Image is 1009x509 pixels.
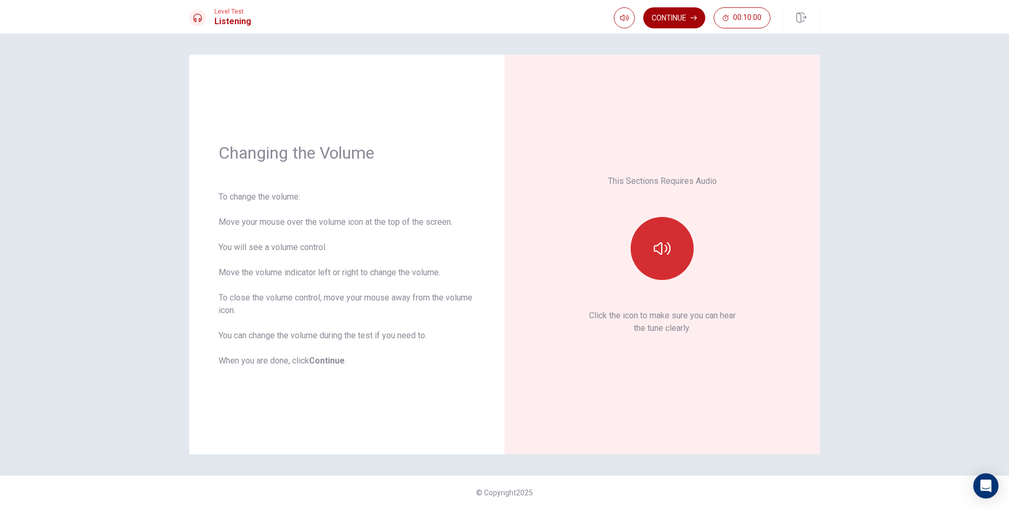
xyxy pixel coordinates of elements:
[309,356,345,366] b: Continue
[214,8,251,15] span: Level Test
[219,191,475,367] div: To change the volume: Move your mouse over the volume icon at the top of the screen. You will see...
[214,15,251,28] h1: Listening
[643,7,705,28] button: Continue
[973,473,998,498] div: Open Intercom Messenger
[476,489,533,497] span: © Copyright 2025
[608,175,717,188] p: This Sections Requires Audio
[714,7,770,28] button: 00:10:00
[219,142,475,163] h1: Changing the Volume
[733,14,761,22] span: 00:10:00
[589,309,736,335] p: Click the icon to make sure you can hear the tune clearly.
